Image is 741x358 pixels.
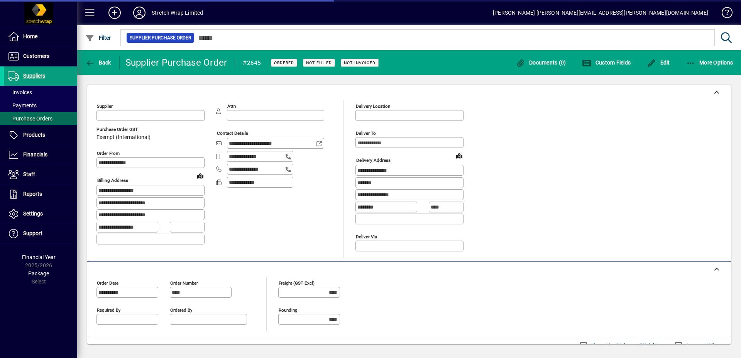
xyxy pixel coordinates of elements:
[279,307,297,312] mat-label: Rounding
[684,342,721,350] label: Compact View
[96,134,151,141] span: Exempt (International)
[194,170,206,182] a: View on map
[4,86,77,99] a: Invoices
[130,34,191,42] span: Supplier Purchase Order
[4,112,77,125] a: Purchase Orders
[493,7,708,19] div: [PERSON_NAME] [PERSON_NAME][EMAIL_ADDRESS][PERSON_NAME][DOMAIN_NAME]
[645,56,672,70] button: Edit
[125,56,227,69] div: Supplier Purchase Order
[716,2,731,27] a: Knowledge Base
[23,191,42,197] span: Reports
[83,56,113,70] button: Back
[22,254,56,260] span: Financial Year
[102,6,127,20] button: Add
[274,60,294,65] span: Ordered
[4,185,77,204] a: Reports
[516,59,566,66] span: Documents (0)
[127,6,152,20] button: Profile
[97,151,120,156] mat-label: Order from
[684,56,735,70] button: More Options
[77,56,120,70] app-page-header-button: Back
[8,89,32,95] span: Invoices
[4,47,77,66] a: Customers
[85,59,111,66] span: Back
[23,230,42,236] span: Support
[152,7,203,19] div: Stretch Wrap Limited
[279,280,315,285] mat-label: Freight (GST excl)
[23,73,45,79] span: Suppliers
[23,33,37,39] span: Home
[170,307,192,312] mat-label: Ordered by
[28,270,49,277] span: Package
[356,234,377,239] mat-label: Deliver via
[4,99,77,112] a: Payments
[647,59,670,66] span: Edit
[85,35,111,41] span: Filter
[83,31,113,45] button: Filter
[4,224,77,243] a: Support
[356,103,390,109] mat-label: Delivery Location
[97,280,118,285] mat-label: Order date
[4,126,77,145] a: Products
[344,60,376,65] span: Not Invoiced
[453,149,465,162] a: View on map
[23,210,43,217] span: Settings
[4,27,77,46] a: Home
[170,280,198,285] mat-label: Order number
[23,151,47,158] span: Financials
[8,115,52,122] span: Purchase Orders
[582,59,631,66] span: Custom Fields
[514,56,568,70] button: Documents (0)
[4,204,77,224] a: Settings
[97,103,113,109] mat-label: Supplier
[686,59,733,66] span: More Options
[8,102,37,109] span: Payments
[306,60,332,65] span: Not Filled
[580,56,633,70] button: Custom Fields
[23,132,45,138] span: Products
[23,53,49,59] span: Customers
[4,145,77,165] a: Financials
[589,342,661,350] label: Show Line Volumes/Weights
[243,57,261,69] div: #2645
[356,131,376,136] mat-label: Deliver To
[23,171,35,177] span: Staff
[96,127,151,132] span: Purchase Order GST
[227,103,236,109] mat-label: Attn
[97,307,120,312] mat-label: Required by
[4,165,77,184] a: Staff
